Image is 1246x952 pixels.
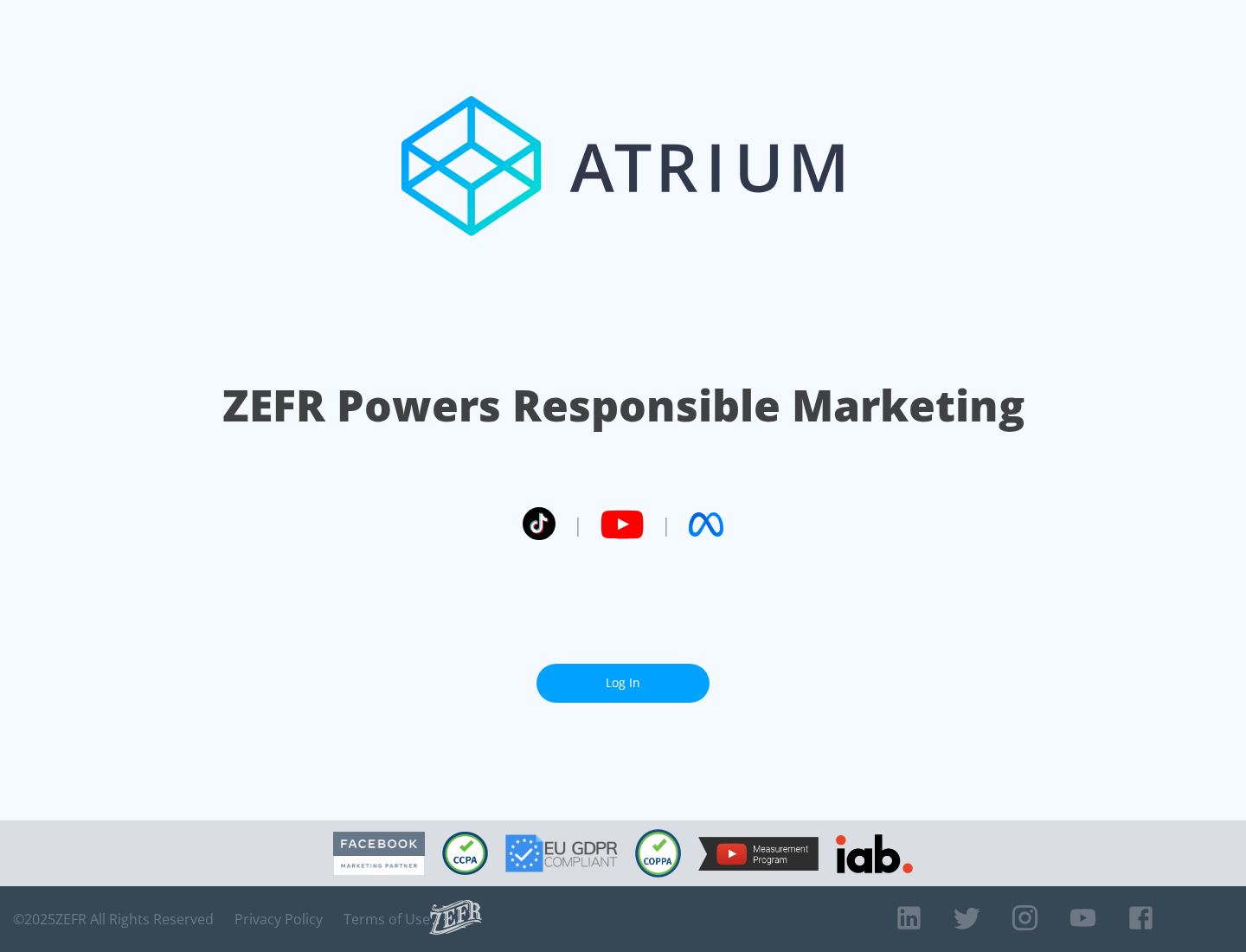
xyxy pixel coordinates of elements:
img: Facebook Marketing Partner [333,832,425,876]
h1: ZEFR Powers Responsible Marketing [222,376,1024,435]
span: © 2025 ZEFR All Rights Reserved [13,910,214,928]
a: Log In [536,664,710,703]
a: Privacy Policy [234,910,323,928]
a: Terms of Use [344,910,430,928]
img: IAB [836,834,913,873]
span: | [661,511,671,537]
img: CCPA Compliant [442,832,488,875]
img: COPPA Compliant [635,829,681,878]
img: YouTube Measurement Program [698,837,819,871]
img: GDPR Compliant [505,834,618,872]
span: | [573,511,583,537]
